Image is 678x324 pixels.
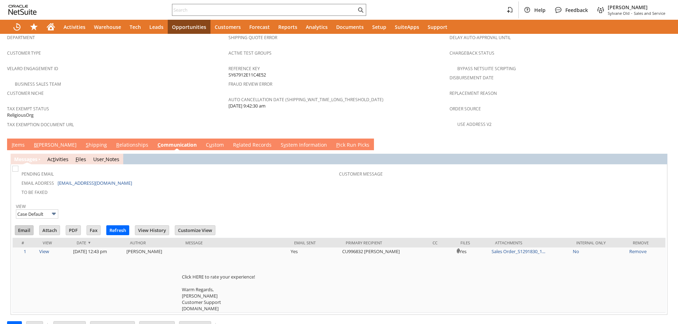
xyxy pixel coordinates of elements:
a: Sales Order_S1291830_1... [492,248,545,255]
img: More Options [50,210,58,218]
span: Documents [336,24,364,30]
a: Relationships [114,141,150,149]
span: Activities [64,24,85,30]
svg: Search [356,6,365,14]
a: Activities [47,156,69,163]
a: Disbursement Date [450,75,494,81]
span: Forecast [249,24,270,30]
a: Shipping [84,141,109,149]
a: View [39,248,49,255]
input: PDF [66,226,81,235]
span: R [116,141,119,148]
a: Auto Cancellation Date (shipping_wait_time_long_threshold_date) [228,97,383,103]
img: Unchecked [12,166,18,172]
span: Tech [130,24,141,30]
span: Feedback [565,7,588,13]
a: B[PERSON_NAME] [32,141,78,149]
span: Reports [278,24,297,30]
div: Email Sent [294,240,335,245]
span: F [76,156,78,163]
a: Files [76,156,86,163]
a: Tax Exemption Document URL [7,122,74,128]
span: Sylvane Old [608,11,630,16]
a: Leads [145,20,168,34]
a: Shipping Quote Error [228,35,277,41]
a: 1 [24,248,26,255]
span: [DATE] 9:42:30 am [228,103,266,109]
div: Files [460,240,484,245]
input: Attach [40,226,60,235]
div: Internal Only [576,240,622,245]
input: Customize View [175,226,215,235]
a: Setup [368,20,391,34]
td: CU996832 [PERSON_NAME] [340,247,427,313]
a: Support [423,20,452,34]
div: Author [130,240,175,245]
a: Order Source [450,106,481,112]
a: Delay Auto-Approval Until [450,35,511,41]
span: Sales and Service [634,11,665,16]
a: Forecast [245,20,274,34]
a: No [573,248,579,255]
span: C [157,141,161,148]
a: Pending Email [22,171,54,177]
span: Leads [149,24,163,30]
input: View History [135,226,169,235]
svg: Home [47,23,55,31]
div: Cc [433,240,450,245]
a: Replacement reason [450,90,497,96]
a: Reference Key [228,66,260,72]
a: [EMAIL_ADDRESS][DOMAIN_NAME] [58,180,132,186]
span: B [34,141,37,148]
a: SuiteApps [391,20,423,34]
input: Case Default [16,209,58,219]
a: Bypass NetSuite Scripting [457,66,516,72]
a: Activities [59,20,90,34]
a: Items [10,141,26,149]
span: I [12,141,13,148]
input: Email [15,226,33,235]
td: Yes [455,247,490,313]
span: Help [534,7,546,13]
a: Business Sales Team [15,81,61,87]
a: Tech [125,20,145,34]
div: Shortcuts [25,20,42,34]
a: System Information [279,141,329,149]
a: Related Records [231,141,273,149]
span: e [236,141,239,148]
span: SuiteApps [395,24,419,30]
a: Analytics [302,20,332,34]
a: Home [42,20,59,34]
span: P [336,141,339,148]
td: Click HERE to rate your experience! Warm Regards, [PERSON_NAME] Customer Support [DOMAIN_NAME] [180,247,289,313]
span: Customers [215,24,241,30]
span: - [631,11,632,16]
a: Fraud Review Error [228,81,272,87]
a: Opportunities [168,20,210,34]
a: Documents [332,20,368,34]
span: S [86,141,89,148]
a: Messages [14,156,37,163]
span: y [284,141,286,148]
a: Warehouse [90,20,125,34]
span: t [53,156,55,163]
span: SY67912E11C4E52 [228,72,266,78]
a: Remove [629,248,647,255]
a: Chargeback Status [450,50,494,56]
a: Custom [204,141,226,149]
span: u [209,141,212,148]
a: Reports [274,20,302,34]
a: Department [7,35,35,41]
svg: logo [8,5,37,15]
a: UserNotes [93,156,119,163]
div: Date [77,240,119,245]
div: # [18,240,32,245]
span: Warehouse [94,24,121,30]
a: Active Test Groups [228,50,272,56]
a: Tax Exempt Status [7,106,49,112]
div: Attachments [495,240,566,245]
a: Pick Run Picks [334,141,371,149]
a: Customer Type [7,50,41,56]
svg: Recent Records [13,23,21,31]
td: Yes [289,247,340,313]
